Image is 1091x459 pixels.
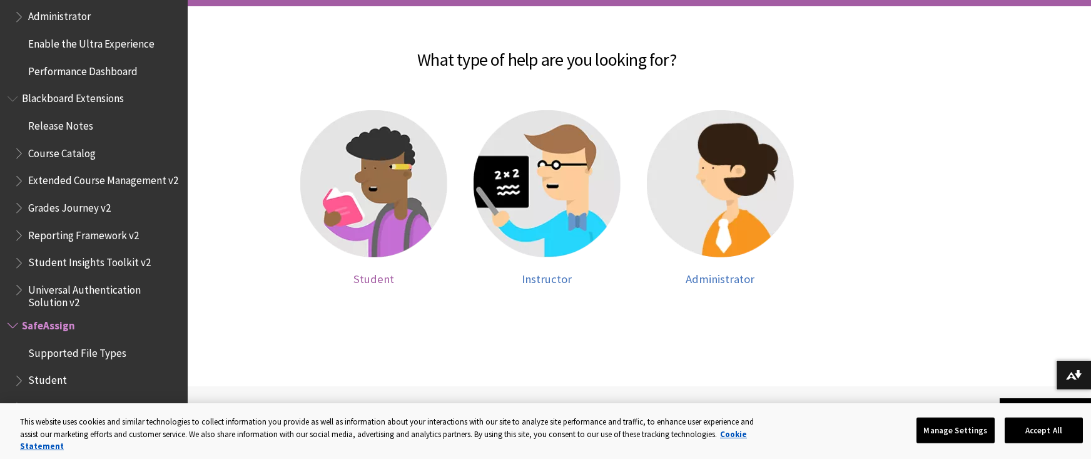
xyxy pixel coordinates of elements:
[474,110,621,257] img: Instructor help
[8,315,180,445] nav: Book outline for Blackboard SafeAssign
[28,170,178,187] span: Extended Course Management v2
[20,429,747,452] a: More information about your privacy, opens in a new tab
[28,279,179,309] span: Universal Authentication Solution v2
[8,88,180,309] nav: Book outline for Blackboard Extensions
[22,315,75,332] span: SafeAssign
[646,110,794,286] a: Administrator help Administrator
[28,370,67,387] span: Student
[28,252,151,269] span: Student Insights Toolkit v2
[28,61,138,78] span: Performance Dashboard
[28,225,139,242] span: Reporting Framework v2
[647,110,794,257] img: Administrator help
[28,6,91,23] span: Administrator
[28,115,93,132] span: Release Notes
[200,31,893,73] h2: What type of help are you looking for?
[916,417,995,443] button: Manage Settings
[28,143,96,160] span: Course Catalog
[473,110,621,286] a: Instructor help Instructor
[1005,417,1083,443] button: Accept All
[28,397,74,414] span: Instructor
[300,110,448,286] a: Student help Student
[686,272,754,286] span: Administrator
[28,343,126,359] span: Supported File Types
[28,197,111,214] span: Grades Journey v2
[28,33,155,50] span: Enable the Ultra Experience
[522,272,572,286] span: Instructor
[300,110,447,257] img: Student help
[22,88,124,105] span: Blackboard Extensions
[353,272,394,286] span: Student
[20,416,764,453] div: This website uses cookies and similar technologies to collect information you provide as well as ...
[1000,398,1091,421] a: Back to top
